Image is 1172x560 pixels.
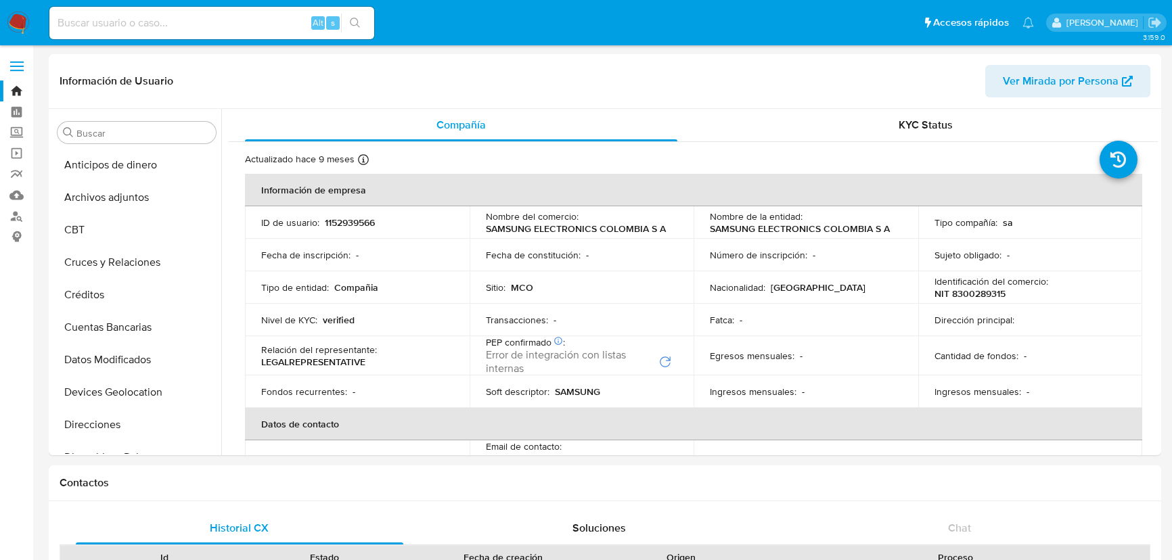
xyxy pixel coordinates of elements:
[245,174,1142,206] th: Información de empresa
[948,520,971,536] span: Chat
[325,216,375,229] p: 1152939566
[76,127,210,139] input: Buscar
[245,408,1142,440] th: Datos de contacto
[555,386,600,398] p: SAMSUNG
[710,452,791,465] p: Correo corporativo :
[313,16,323,29] span: Alt
[261,216,319,229] p: ID de usuario :
[334,281,378,294] p: Compañia
[210,520,269,536] span: Historial CX
[586,249,589,261] p: -
[261,314,317,326] p: Nivel de KYC :
[245,153,355,166] p: Actualizado hace 9 meses
[511,281,533,294] p: MCO
[486,336,565,348] p: PEP confirmado :
[933,16,1009,30] span: Accesos rápidos
[1003,216,1013,229] p: sa
[1027,386,1029,398] p: -
[486,223,666,235] p: SAMSUNG ELECTRONICS COLOMBIA S A
[52,181,221,214] button: Archivos adjuntos
[52,441,221,473] button: Dispositivos Point
[52,279,221,311] button: Créditos
[52,311,221,344] button: Cuentas Bancarias
[934,275,1048,287] p: Identificación del comercio :
[323,314,355,326] p: verified
[261,344,377,356] p: Relación del representante :
[771,281,865,294] p: [GEOGRAPHIC_DATA]
[486,281,505,294] p: Sitio :
[934,249,1001,261] p: Sujeto obligado :
[60,74,173,88] h1: Información de Usuario
[52,376,221,409] button: Devices Geolocation
[800,350,803,362] p: -
[934,216,997,229] p: Tipo compañía :
[1003,65,1119,97] span: Ver Mirada por Persona
[740,314,742,326] p: -
[486,314,548,326] p: Transacciones :
[60,476,1150,490] h1: Contactos
[49,14,374,32] input: Buscar usuario o caso...
[52,246,221,279] button: Cruces y Relaciones
[934,350,1018,362] p: Cantidad de fondos :
[1066,16,1143,29] p: leonardo.alvarezortiz@mercadolibre.com.co
[934,386,1021,398] p: Ingresos mensuales :
[486,348,656,375] span: Error de integración con listas internas
[554,314,556,326] p: -
[934,314,1014,326] p: Dirección principal :
[486,210,579,223] p: Nombre del comercio :
[710,281,765,294] p: Nacionalidad :
[899,117,953,133] span: KYC Status
[710,386,796,398] p: Ingresos mensuales :
[796,452,799,465] p: -
[356,249,359,261] p: -
[261,452,291,465] p: Apodo :
[710,249,807,261] p: Número de inscripción :
[52,344,221,376] button: Datos Modificados
[710,350,794,362] p: Egresos mensuales :
[261,281,329,294] p: Tipo de entidad :
[710,210,803,223] p: Nombre de la entidad :
[1007,249,1010,261] p: -
[353,386,355,398] p: -
[63,127,74,138] button: Buscar
[486,440,562,452] p: Email de contacto :
[331,16,335,29] span: s
[710,223,890,235] p: SAMSUNG ELECTRONICS COLOMBIA S A
[934,287,1006,300] p: NIT 8300289315
[658,355,672,369] button: Reintentar
[813,249,815,261] p: -
[710,314,734,326] p: Fatca :
[261,249,351,261] p: Fecha de inscripción :
[802,386,805,398] p: -
[52,149,221,181] button: Anticipos de dinero
[1148,16,1162,30] a: Salir
[341,14,369,32] button: search-icon
[52,409,221,441] button: Direcciones
[985,65,1150,97] button: Ver Mirada por Persona
[572,520,626,536] span: Soluciones
[1024,350,1027,362] p: -
[261,356,365,368] p: LEGALREPRESENTATIVE
[486,386,549,398] p: Soft descriptor :
[1022,17,1034,28] a: Notificaciones
[486,452,673,477] p: [DOMAIN_NAME][EMAIL_ADDRESS][DOMAIN_NAME]
[52,214,221,246] button: CBT
[296,452,299,465] p: -
[486,249,581,261] p: Fecha de constitución :
[261,386,347,398] p: Fondos recurrentes :
[436,117,486,133] span: Compañía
